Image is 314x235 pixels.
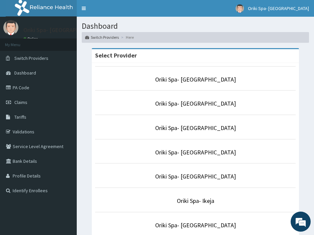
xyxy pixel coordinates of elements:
h1: Dashboard [82,22,309,30]
strong: Select Provider [95,51,137,59]
a: Online [23,36,39,41]
a: Oriki Spa- [GEOGRAPHIC_DATA] [155,148,236,156]
span: Claims [14,99,27,105]
li: Here [119,34,134,40]
img: User Image [3,20,18,35]
span: Dashboard [14,70,36,76]
a: Oriki Spa- Ikeja [177,197,214,205]
a: Oriki Spa- [GEOGRAPHIC_DATA] [155,221,236,229]
a: Oriki Spa- [GEOGRAPHIC_DATA] [155,172,236,180]
span: Oriki Spa- [GEOGRAPHIC_DATA] [248,5,309,11]
img: User Image [236,4,244,13]
span: Switch Providers [14,55,48,61]
a: Switch Providers [85,34,119,40]
a: Oriki Spa- [GEOGRAPHIC_DATA] [155,76,236,83]
a: Oriki Spa- [GEOGRAPHIC_DATA] [155,124,236,132]
span: Tariffs [14,114,26,120]
p: Oriki Spa- [GEOGRAPHIC_DATA] [23,27,104,33]
a: Oriki Spa- [GEOGRAPHIC_DATA] [155,100,236,107]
